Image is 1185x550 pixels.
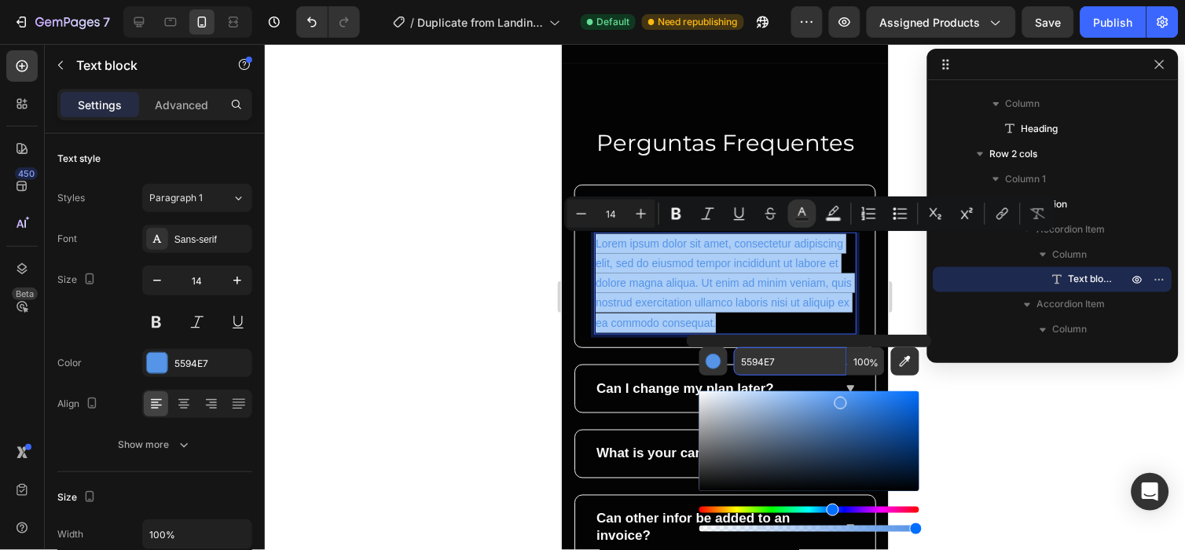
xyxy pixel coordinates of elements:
button: Publish [1080,6,1146,38]
span: Column 1 [1006,171,1047,187]
span: Text block [1069,272,1113,288]
div: 5594E7 [174,357,248,371]
button: Save [1022,6,1074,38]
span: Column [1053,247,1088,262]
span: Default [596,15,629,29]
span: % [869,354,879,372]
p: Text block [76,56,210,75]
div: Beta [12,288,38,300]
div: Size [57,269,99,291]
iframe: Design area [562,44,889,550]
div: Undo/Redo [296,6,360,38]
div: Width [57,527,83,541]
div: Editor contextual toolbar [564,196,1055,231]
div: Styles [57,191,85,205]
span: Accordion Item [1037,297,1106,313]
button: Assigned Products [867,6,1016,38]
div: Hue [699,507,919,513]
input: E.g FFFFFF [734,347,847,376]
span: Save [1036,16,1062,29]
button: Show more [57,431,252,459]
p: 7 [103,13,110,31]
span: Need republishing [658,15,738,29]
span: Accordion Item [1037,222,1106,237]
div: Sans-serif [174,233,248,247]
span: Heading [1022,121,1058,137]
div: Publish [1094,14,1133,31]
span: Column [1006,96,1040,112]
div: Color [57,356,82,370]
span: Paragraph 1 [149,191,203,205]
div: Font [57,232,77,246]
span: Duplicate from Landing Page - [DATE] 20:57:17 [417,14,543,31]
span: Row 2 cols [990,146,1038,162]
div: Align [57,394,101,415]
p: Settings [78,97,122,113]
span: Column [1053,322,1088,338]
button: 7 [6,6,117,38]
span: Assigned Products [880,14,981,31]
div: Open Intercom Messenger [1132,473,1169,511]
div: Show more [119,437,192,453]
div: Size [57,487,99,508]
div: Text style [57,152,101,166]
span: / [410,14,414,31]
input: Auto [143,520,251,548]
button: Paragraph 1 [142,184,252,212]
p: Advanced [155,97,208,113]
div: 450 [15,167,38,180]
